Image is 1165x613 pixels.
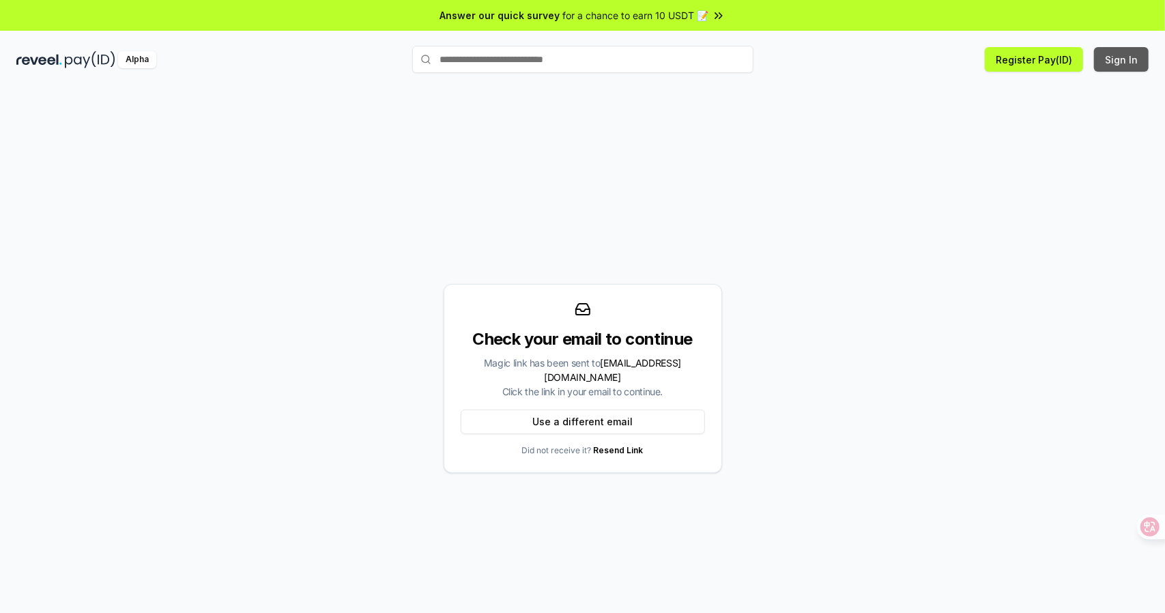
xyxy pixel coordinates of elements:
[461,410,705,434] button: Use a different email
[461,356,705,399] div: Magic link has been sent to Click the link in your email to continue.
[118,51,156,68] div: Alpha
[544,357,681,383] span: [EMAIL_ADDRESS][DOMAIN_NAME]
[594,445,644,455] a: Resend Link
[1094,47,1149,72] button: Sign In
[522,445,644,456] p: Did not receive it?
[461,328,705,350] div: Check your email to continue
[16,51,62,68] img: reveel_dark
[65,51,115,68] img: pay_id
[563,8,709,23] span: for a chance to earn 10 USDT 📝
[985,47,1083,72] button: Register Pay(ID)
[440,8,560,23] span: Answer our quick survey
